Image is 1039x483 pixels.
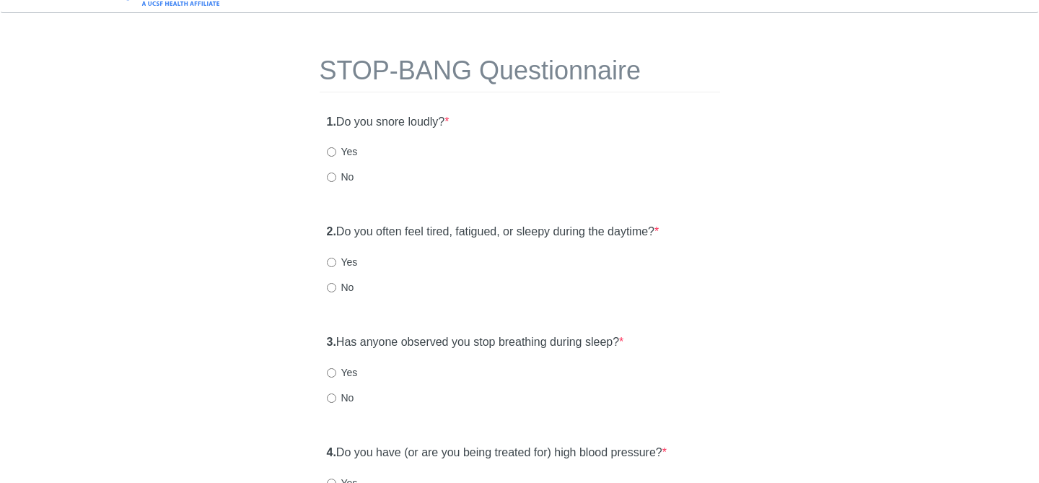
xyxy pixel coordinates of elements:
input: Yes [327,368,336,378]
strong: 3. [327,336,336,348]
label: Do you often feel tired, fatigued, or sleepy during the daytime? [327,224,659,240]
h1: STOP-BANG Questionnaire [320,56,720,92]
label: No [327,391,354,405]
strong: 4. [327,446,336,458]
label: Do you have (or are you being treated for) high blood pressure? [327,445,667,461]
input: No [327,283,336,292]
input: Yes [327,258,336,267]
strong: 1. [327,116,336,128]
label: Yes [327,144,358,159]
input: No [327,173,336,182]
label: No [327,170,354,184]
strong: 2. [327,225,336,238]
input: Yes [327,147,336,157]
label: Yes [327,255,358,269]
label: Has anyone observed you stop breathing during sleep? [327,334,624,351]
input: No [327,393,336,403]
label: Do you snore loudly? [327,114,450,131]
label: No [327,280,354,295]
label: Yes [327,365,358,380]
